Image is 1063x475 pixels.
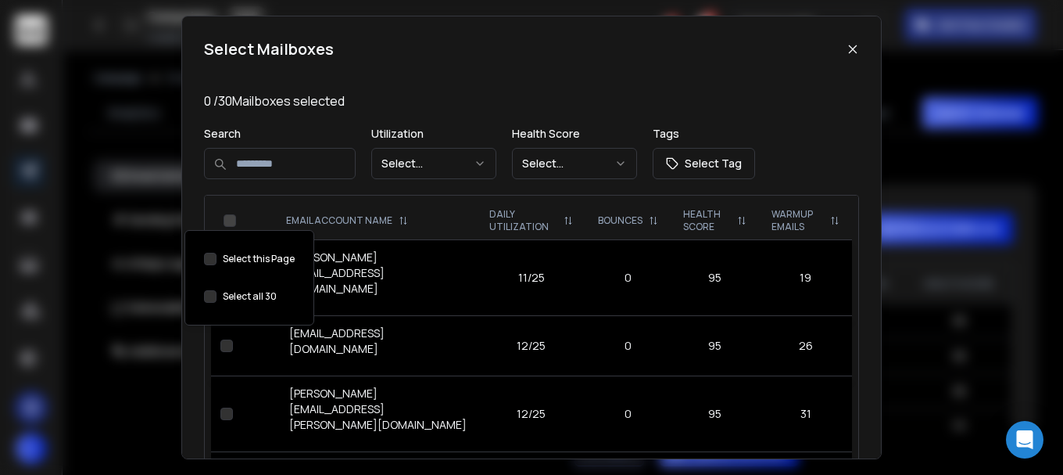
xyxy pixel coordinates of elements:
p: Tags [653,126,755,142]
p: Search [204,126,356,142]
p: Health Score [512,126,637,142]
button: Select... [512,148,637,179]
p: Utilization [371,126,496,142]
button: Select... [371,148,496,179]
button: Select Tag [653,148,755,179]
label: Select all 30 [223,290,277,303]
p: 0 / 30 Mailboxes selected [204,92,859,110]
div: Open Intercom Messenger [1006,421,1043,459]
h1: Select Mailboxes [204,38,334,60]
label: Select this Page [223,253,295,265]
